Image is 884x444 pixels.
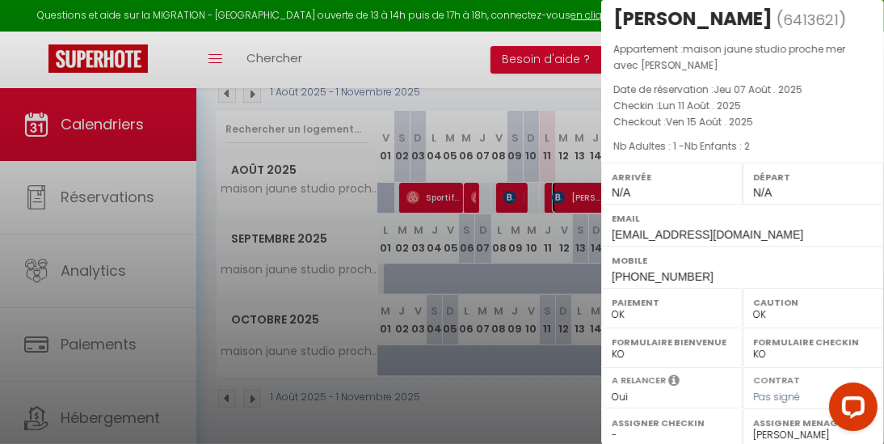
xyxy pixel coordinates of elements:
label: Mobile [612,252,873,269]
span: maison jaune studio proche mer avec [PERSON_NAME] [613,42,845,72]
iframe: LiveChat chat widget [816,376,884,444]
div: [PERSON_NAME] [613,6,772,32]
label: Email [612,210,873,226]
p: Checkout : [613,114,872,130]
label: Formulaire Checkin [753,334,873,350]
span: Pas signé [753,390,800,404]
p: Appartement : [613,41,872,74]
span: N/A [753,186,772,199]
label: Assigner Menage [753,415,873,431]
label: Paiement [612,294,732,311]
label: Contrat [753,374,800,384]
label: A relancer [612,374,666,387]
span: Nb Enfants : 2 [684,139,750,153]
label: Caution [753,294,873,311]
label: Départ [753,169,873,185]
span: Jeu 07 Août . 2025 [714,82,802,96]
span: Ven 15 Août . 2025 [666,115,753,129]
label: Assigner Checkin [612,415,732,431]
span: N/A [612,186,630,199]
label: Formulaire Bienvenue [612,334,732,350]
i: Sélectionner OUI si vous souhaiter envoyer les séquences de messages post-checkout [668,374,680,391]
span: Lun 11 Août . 2025 [659,99,741,112]
span: ( ) [777,8,846,31]
span: [PHONE_NUMBER] [612,270,714,283]
label: Arrivée [612,169,732,185]
p: Checkin : [613,98,872,114]
p: Date de réservation : [613,82,872,98]
span: 6413621 [783,10,839,30]
span: Nb Adultes : 1 - [613,139,750,153]
span: [EMAIL_ADDRESS][DOMAIN_NAME] [612,228,803,241]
